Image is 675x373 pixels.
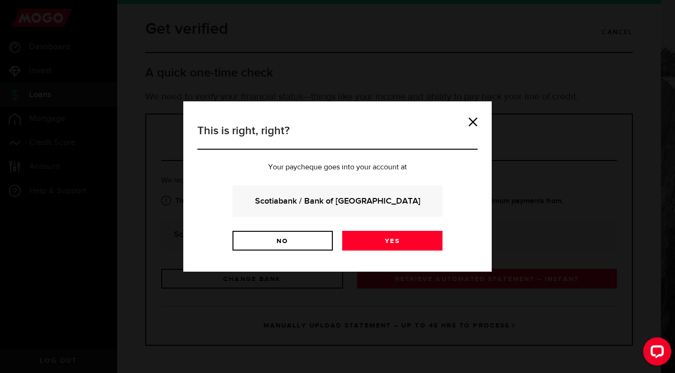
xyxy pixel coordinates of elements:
h3: This is right, right? [197,122,478,150]
iframe: LiveChat chat widget [636,334,675,373]
p: Your paycheque goes into your account at [197,164,478,171]
a: No [232,231,333,251]
strong: Scotiabank / Bank of [GEOGRAPHIC_DATA] [245,195,430,207]
a: Yes [342,231,442,251]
